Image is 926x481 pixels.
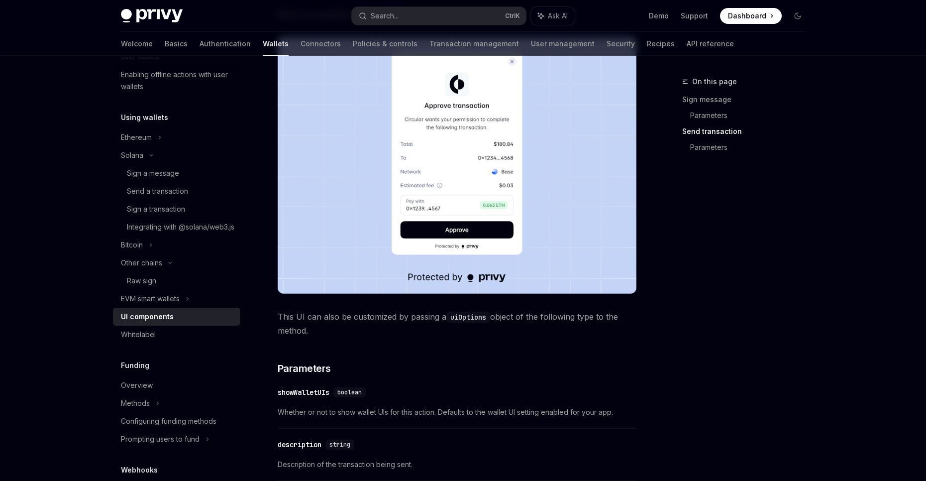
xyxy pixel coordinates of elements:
[121,257,162,269] div: Other chains
[687,32,734,56] a: API reference
[690,108,814,123] a: Parameters
[127,167,179,179] div: Sign a message
[682,123,814,139] a: Send transaction
[121,360,149,371] h5: Funding
[113,218,240,236] a: Integrating with @solana/web3.js
[113,200,240,218] a: Sign a transaction
[353,32,417,56] a: Policies & controls
[531,7,575,25] button: Ask AI
[548,11,568,21] span: Ask AI
[531,32,595,56] a: User management
[278,37,636,294] img: images/Trans.png
[682,92,814,108] a: Sign message
[121,397,150,409] div: Methods
[113,272,240,290] a: Raw sign
[278,440,321,450] div: description
[263,32,289,56] a: Wallets
[121,131,152,143] div: Ethereum
[446,312,490,323] code: uiOptions
[121,433,200,445] div: Prompting users to fund
[278,406,636,418] span: Whether or not to show wallet UIs for this action. Defaults to the wallet UI setting enabled for ...
[127,185,188,197] div: Send a transaction
[121,293,180,305] div: EVM smart wallets
[301,32,341,56] a: Connectors
[681,11,708,21] a: Support
[278,387,329,397] div: showWalletUIs
[165,32,188,56] a: Basics
[352,7,526,25] button: Search...CtrlK
[337,388,362,396] span: boolean
[127,221,234,233] div: Integrating with @solana/web3.js
[113,182,240,200] a: Send a transaction
[113,376,240,394] a: Overview
[121,379,153,391] div: Overview
[121,415,216,427] div: Configuring funding methods
[329,441,350,449] span: string
[121,311,174,323] div: UI components
[121,112,168,123] h5: Using wallets
[278,459,636,471] span: Description of the transaction being sent.
[690,139,814,155] a: Parameters
[790,8,806,24] button: Toggle dark mode
[121,239,143,251] div: Bitcoin
[200,32,251,56] a: Authentication
[121,329,156,341] div: Whitelabel
[121,9,183,23] img: dark logo
[127,203,185,215] div: Sign a transaction
[607,32,635,56] a: Security
[121,149,143,161] div: Solana
[278,361,331,375] span: Parameters
[429,32,519,56] a: Transaction management
[692,76,737,88] span: On this page
[720,8,782,24] a: Dashboard
[113,412,240,430] a: Configuring funding methods
[647,32,675,56] a: Recipes
[113,164,240,182] a: Sign a message
[649,11,669,21] a: Demo
[113,308,240,326] a: UI components
[278,310,636,338] span: This UI can also be customized by passing a object of the following type to the method.
[505,12,520,20] span: Ctrl K
[113,326,240,344] a: Whitelabel
[371,10,399,22] div: Search...
[728,11,766,21] span: Dashboard
[121,32,153,56] a: Welcome
[121,69,234,93] div: Enabling offline actions with user wallets
[121,464,158,476] h5: Webhooks
[127,275,156,287] div: Raw sign
[113,66,240,96] a: Enabling offline actions with user wallets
